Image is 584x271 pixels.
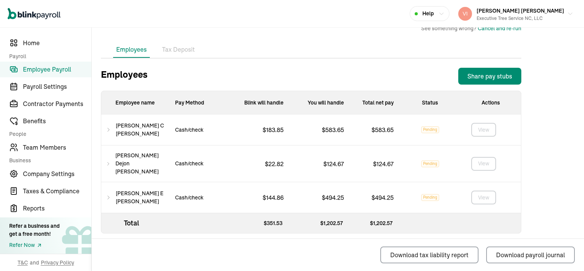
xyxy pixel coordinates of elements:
[18,259,28,266] span: T&C
[471,157,496,171] button: View
[169,91,229,114] p: Pay Method
[116,122,169,138] span: [PERSON_NAME] C [PERSON_NAME]
[9,157,87,164] span: Business
[101,91,169,114] p: Employee name
[496,250,565,260] div: Download payroll journal
[421,126,439,133] span: Pending
[365,125,394,134] p: $ 583.65
[116,189,169,206] span: [PERSON_NAME] E [PERSON_NAME]
[23,99,91,108] span: Contractor Payments
[317,159,350,168] p: $ 124.67
[115,152,169,176] span: [PERSON_NAME] Dejon [PERSON_NAME]
[380,247,479,263] button: Download tax liability report
[422,10,434,18] span: Help
[113,42,150,58] li: Employees
[365,193,394,202] p: $ 494.25
[41,259,74,266] span: Privacy Policy
[478,160,489,168] div: View
[350,213,400,233] p: $ 1,202.57
[471,123,496,137] button: View
[259,159,290,168] p: $ 22.82
[23,143,91,152] span: Team Members
[477,7,564,14] span: [PERSON_NAME] [PERSON_NAME]
[400,91,460,114] div: Status
[256,193,290,202] p: $ 144.86
[316,193,350,202] p: $ 494.25
[367,159,394,168] p: $ 124.67
[477,15,564,22] div: Executive Tree Service NC, LLC
[23,186,91,196] span: Taxes & Compliance
[23,38,91,47] span: Home
[159,42,198,58] li: Tax Deposit
[421,160,439,167] span: Pending
[9,52,87,60] span: Payroll
[290,213,350,233] p: $ 1,202.57
[421,194,439,201] span: Pending
[290,91,350,114] div: You will handle
[546,234,584,271] iframe: Chat Widget
[410,6,449,21] button: Help
[478,126,489,134] div: View
[101,68,148,85] h3: Employees
[8,3,60,25] nav: Global
[169,194,209,202] p: Cash/check
[460,91,521,114] div: Actions
[458,68,521,85] button: Share pay stubs
[471,191,496,204] button: View
[23,65,91,74] span: Employee Payroll
[229,91,290,114] p: Blink will handle
[9,222,60,238] div: Refer a business and get a free month!
[486,247,575,263] button: Download payroll journal
[230,213,290,233] p: $ 351.53
[101,213,169,233] p: Total
[478,194,489,202] div: View
[169,160,209,168] p: Cash/check
[390,250,469,260] div: Download tax liability report
[169,126,209,134] p: Cash/check
[256,125,290,134] p: $ 183.85
[316,125,350,134] p: $ 583.65
[23,169,91,178] span: Company Settings
[23,116,91,126] span: Benefits
[350,91,400,114] div: Total net pay
[9,130,87,138] span: People
[23,82,91,91] span: Payroll Settings
[467,72,512,81] div: Share pay stubs
[23,204,91,213] span: Reports
[455,4,576,23] button: [PERSON_NAME] [PERSON_NAME]Executive Tree Service NC, LLC
[9,241,60,249] a: Refer Now
[478,24,521,33] button: Cancel and re-run
[421,24,476,33] span: See something wrong?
